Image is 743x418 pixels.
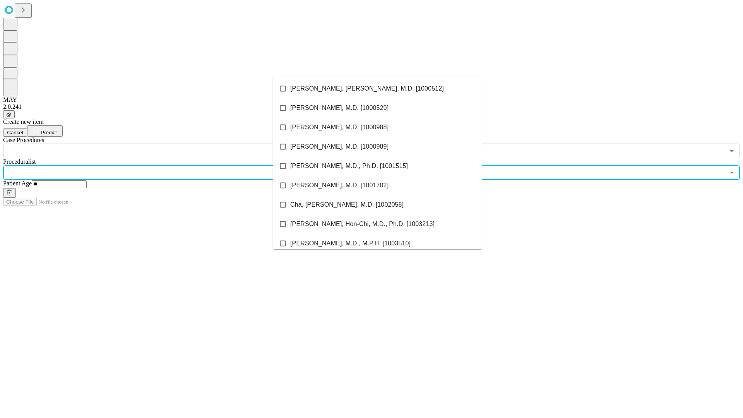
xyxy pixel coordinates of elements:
[3,137,44,143] span: Scheduled Procedure
[3,158,36,165] span: Proceduralist
[290,142,389,151] span: [PERSON_NAME], M.D. [1000989]
[290,219,435,229] span: [PERSON_NAME], Hon-Chi, M.D., Ph.D. [1003213]
[3,128,27,137] button: Cancel
[6,111,12,117] span: @
[726,146,737,156] button: Open
[290,84,444,93] span: [PERSON_NAME], [PERSON_NAME], M.D. [1000512]
[290,123,389,132] span: [PERSON_NAME], M.D. [1000988]
[290,161,408,171] span: [PERSON_NAME], M.D., Ph.D. [1001515]
[290,200,404,209] span: Cha, [PERSON_NAME], M.D. [1002058]
[290,103,389,113] span: [PERSON_NAME], M.D. [1000529]
[3,118,44,125] span: Create new item
[3,103,740,110] div: 2.0.241
[27,125,63,137] button: Predict
[3,96,740,103] div: MAY
[290,239,411,248] span: [PERSON_NAME], M.D., M.P.H. [1003510]
[41,130,56,135] span: Predict
[726,167,737,178] button: Close
[3,110,15,118] button: @
[3,180,32,187] span: Patient Age
[290,181,389,190] span: [PERSON_NAME], M.D. [1001702]
[7,130,23,135] span: Cancel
